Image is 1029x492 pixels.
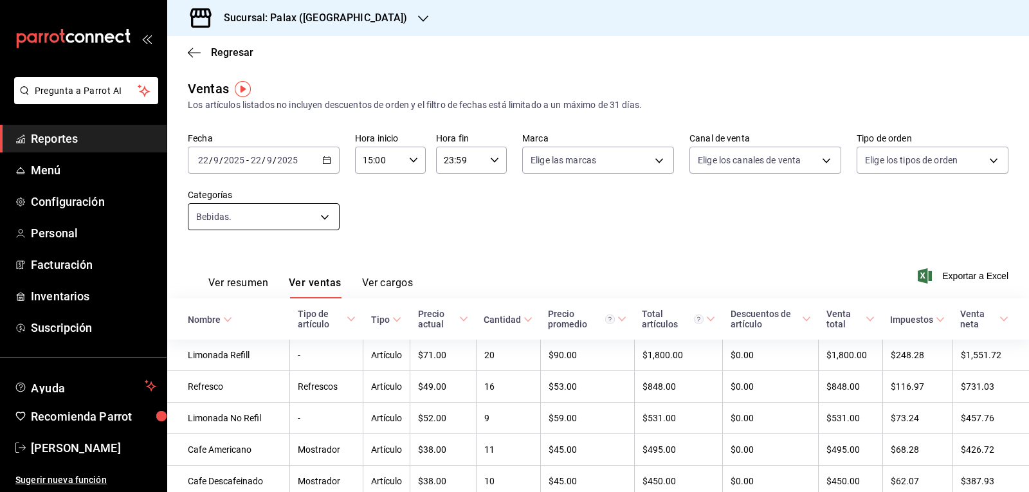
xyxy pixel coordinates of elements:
[882,340,952,371] td: $248.28
[188,79,229,98] div: Ventas
[634,371,722,403] td: $848.00
[819,371,882,403] td: $848.00
[819,403,882,434] td: $531.00
[31,439,156,457] span: [PERSON_NAME]
[819,434,882,466] td: $495.00
[31,224,156,242] span: Personal
[826,309,863,329] div: Venta total
[634,434,722,466] td: $495.00
[31,256,156,273] span: Facturación
[410,371,477,403] td: $49.00
[290,434,363,466] td: Mostrador
[188,98,1008,112] div: Los artículos listados no incluyen descuentos de orden y el filtro de fechas está limitado a un m...
[31,378,140,394] span: Ayuda
[410,434,477,466] td: $38.00
[223,155,245,165] input: ----
[262,155,266,165] span: /
[14,77,158,104] button: Pregunta a Parrot AI
[235,81,251,97] img: Tooltip marker
[363,371,410,403] td: Artículo
[188,46,253,59] button: Regresar
[698,154,801,167] span: Elige los canales de venta
[540,434,634,466] td: $45.00
[531,154,596,167] span: Elige las marcas
[273,155,277,165] span: /
[188,314,232,325] span: Nombre
[522,134,674,143] label: Marca
[289,277,341,298] button: Ver ventas
[476,403,540,434] td: 9
[882,403,952,434] td: $73.24
[298,309,344,329] div: Tipo de artículo
[371,314,390,325] div: Tipo
[31,161,156,179] span: Menú
[540,340,634,371] td: $90.00
[548,309,626,329] span: Precio promedio
[31,193,156,210] span: Configuración
[208,277,413,298] div: navigation tabs
[197,155,209,165] input: --
[31,408,156,425] span: Recomienda Parrot
[298,309,356,329] span: Tipo de artículo
[857,134,1008,143] label: Tipo de orden
[9,93,158,107] a: Pregunta a Parrot AI
[250,155,262,165] input: --
[214,10,408,26] h3: Sucursal: Palax ([GEOGRAPHIC_DATA])
[634,340,722,371] td: $1,800.00
[723,371,819,403] td: $0.00
[167,340,290,371] td: Limonada Refill
[213,155,219,165] input: --
[15,473,156,487] span: Sugerir nueva función
[277,155,298,165] input: ----
[689,134,841,143] label: Canal de venta
[731,309,811,329] span: Descuentos de artículo
[484,314,521,325] div: Cantidad
[476,434,540,466] td: 11
[362,277,414,298] button: Ver cargos
[188,190,340,199] label: Categorías
[418,309,457,329] div: Precio actual
[890,314,945,325] span: Impuestos
[952,340,1029,371] td: $1,551.72
[167,371,290,403] td: Refresco
[723,403,819,434] td: $0.00
[694,314,704,324] svg: El total artículos considera cambios de precios en los artículos así como costos adicionales por ...
[952,371,1029,403] td: $731.03
[209,155,213,165] span: /
[167,434,290,466] td: Cafe Americano
[436,134,507,143] label: Hora fin
[246,155,249,165] span: -
[31,319,156,336] span: Suscripción
[196,210,232,223] span: Bebidas.
[540,371,634,403] td: $53.00
[960,309,1008,329] span: Venta neta
[642,309,703,329] div: Total artículos
[141,33,152,44] button: open_drawer_menu
[476,340,540,371] td: 20
[952,403,1029,434] td: $457.76
[882,434,952,466] td: $68.28
[731,309,799,329] div: Descuentos de artículo
[208,277,268,298] button: Ver resumen
[418,309,469,329] span: Precio actual
[540,403,634,434] td: $59.00
[548,309,615,329] div: Precio promedio
[188,134,340,143] label: Fecha
[952,434,1029,466] td: $426.72
[819,340,882,371] td: $1,800.00
[882,371,952,403] td: $116.97
[355,134,426,143] label: Hora inicio
[410,340,477,371] td: $71.00
[167,403,290,434] td: Limonada No Refil
[890,314,933,325] div: Impuestos
[31,130,156,147] span: Reportes
[410,403,477,434] td: $52.00
[634,403,722,434] td: $531.00
[211,46,253,59] span: Regresar
[363,434,410,466] td: Artículo
[371,314,401,325] span: Tipo
[920,268,1008,284] button: Exportar a Excel
[35,84,138,98] span: Pregunta a Parrot AI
